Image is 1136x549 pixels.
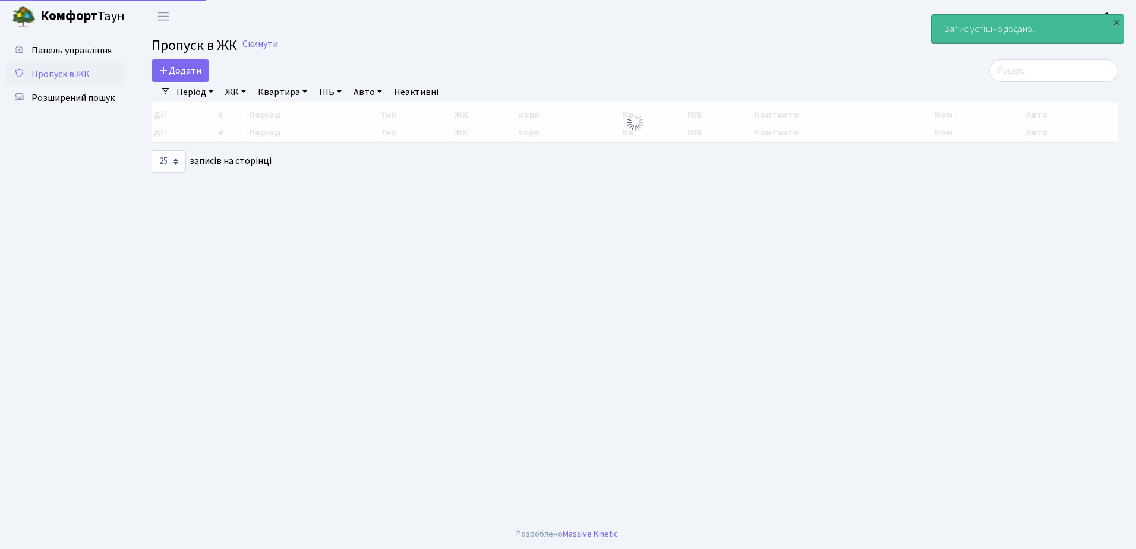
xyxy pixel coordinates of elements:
[1056,10,1122,24] a: Консьєрж б. 4.
[516,528,620,541] div: Розроблено .
[152,150,186,173] select: записів на сторінці
[1056,10,1122,23] b: Консьєрж б. 4.
[152,59,209,82] a: Додати
[242,39,278,50] a: Скинути
[6,86,125,110] a: Розширений пошук
[6,39,125,62] a: Панель управління
[172,82,218,102] a: Період
[159,64,201,77] span: Додати
[152,35,237,56] span: Пропуск в ЖК
[12,5,36,29] img: logo.png
[563,528,618,540] a: Massive Kinetic
[932,15,1124,43] div: Запис успішно додано.
[40,7,97,26] b: Комфорт
[626,113,645,132] img: Обробка...
[31,68,90,81] span: Пропуск в ЖК
[152,150,272,173] label: записів на сторінці
[1110,16,1122,28] div: ×
[253,82,312,102] a: Квартира
[31,91,115,105] span: Розширений пошук
[314,82,346,102] a: ПІБ
[220,82,251,102] a: ЖК
[40,7,125,27] span: Таун
[31,44,112,57] span: Панель управління
[389,82,443,102] a: Неактивні
[989,59,1118,82] input: Пошук...
[6,62,125,86] a: Пропуск в ЖК
[349,82,387,102] a: Авто
[149,7,178,26] button: Переключити навігацію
